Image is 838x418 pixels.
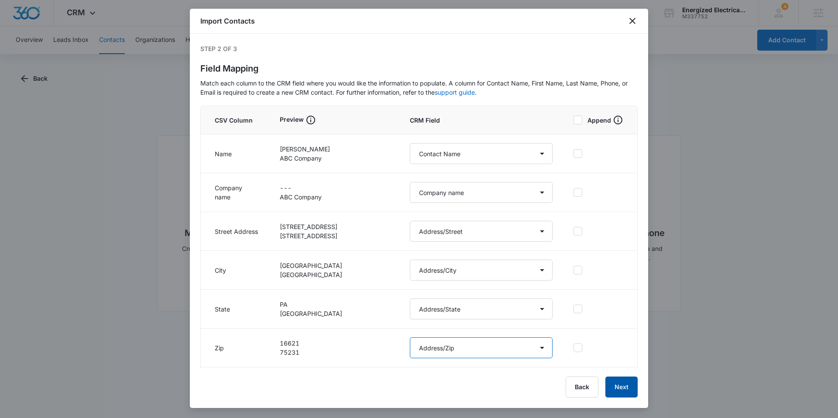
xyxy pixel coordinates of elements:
[280,144,389,154] p: [PERSON_NAME]
[201,173,269,212] td: Company name
[280,154,389,163] p: ABC Company
[200,62,638,75] h1: Field Mapping
[280,261,389,270] p: [GEOGRAPHIC_DATA]
[280,339,389,348] p: 16621
[201,251,269,290] td: City
[201,290,269,329] td: State
[201,134,269,173] td: Name
[605,377,638,397] button: Next
[280,348,389,357] p: 75231
[280,309,389,318] p: [GEOGRAPHIC_DATA]
[410,116,553,125] span: CRM Field
[280,192,389,202] p: ABC Company
[435,89,475,96] a: support guide
[566,377,598,397] button: Back
[280,183,389,192] p: ---
[200,44,638,53] p: Step 2 of 3
[280,300,389,309] p: PA
[627,16,638,26] button: close
[280,231,389,240] p: [STREET_ADDRESS]
[215,116,259,125] span: CSV Column
[280,115,389,125] div: Preview
[574,115,623,125] label: Append
[201,329,269,367] td: Zip
[201,212,269,251] td: Street Address
[200,16,255,26] h1: Import Contacts
[200,79,638,97] p: Match each column to the CRM field where you would like the information to populate. A column for...
[280,222,389,231] p: [STREET_ADDRESS]
[280,270,389,279] p: [GEOGRAPHIC_DATA]
[201,367,269,406] td: Phone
